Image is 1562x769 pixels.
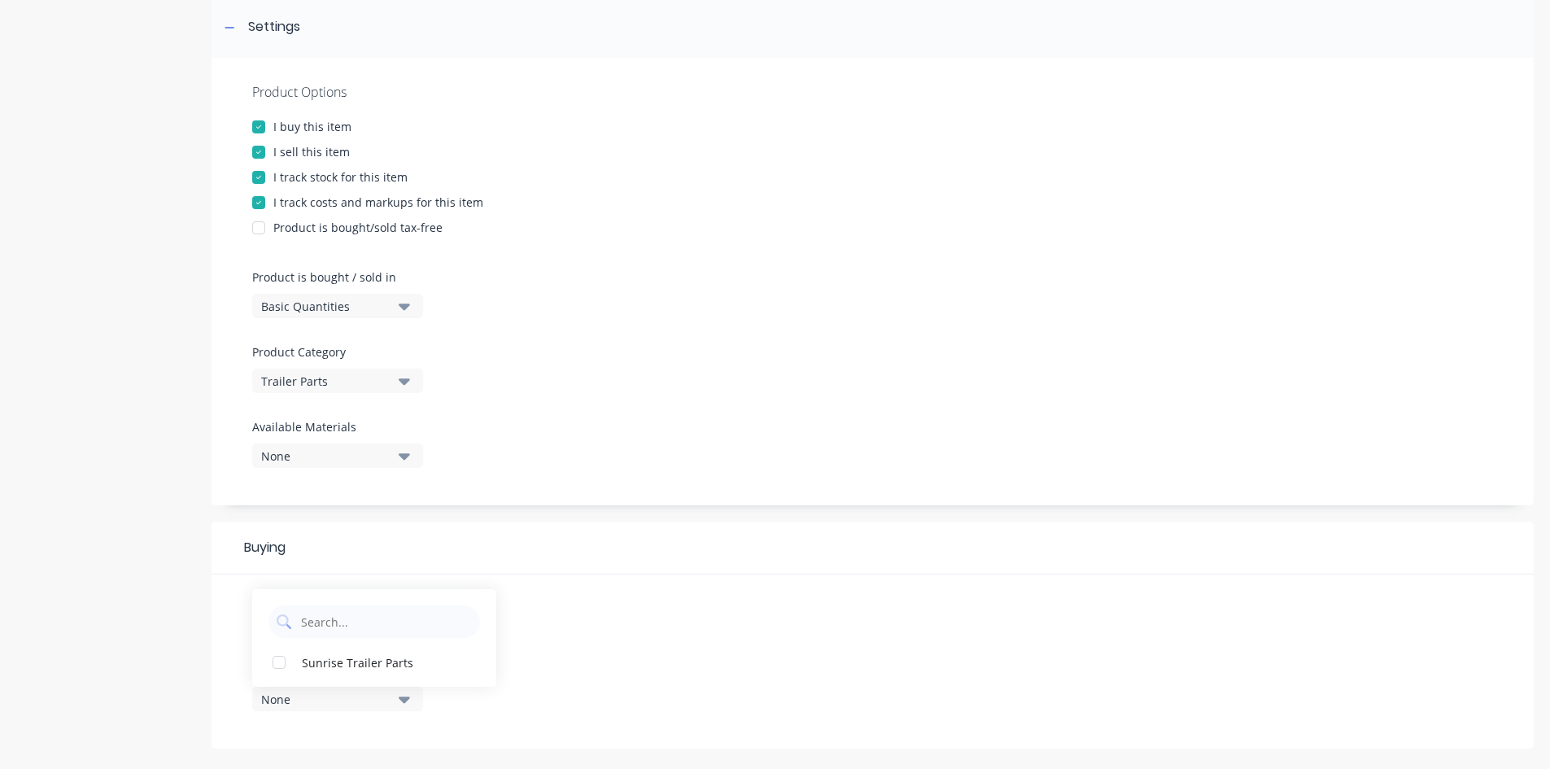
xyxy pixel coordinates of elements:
[252,687,423,711] button: None
[261,691,391,708] div: None
[252,443,423,468] button: None
[273,168,408,186] div: I track stock for this item
[261,448,391,465] div: None
[252,294,423,318] button: Basic Quantities
[273,143,350,160] div: I sell this item
[212,522,1534,575] div: Buying
[252,369,423,393] button: Trailer Parts
[299,605,472,638] input: Search...
[273,219,443,236] div: Product is bought/sold tax-free
[261,373,391,390] div: Trailer Parts
[252,269,415,286] label: Product is bought / sold in
[248,17,300,37] div: Settings
[261,298,391,315] div: Basic Quantities
[252,82,1493,102] div: Product Options
[302,653,465,671] div: Sunrise Trailer Parts
[273,194,483,211] div: I track costs and markups for this item
[252,418,423,435] label: Available Materials
[252,343,415,360] label: Product Category
[273,118,351,135] div: I buy this item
